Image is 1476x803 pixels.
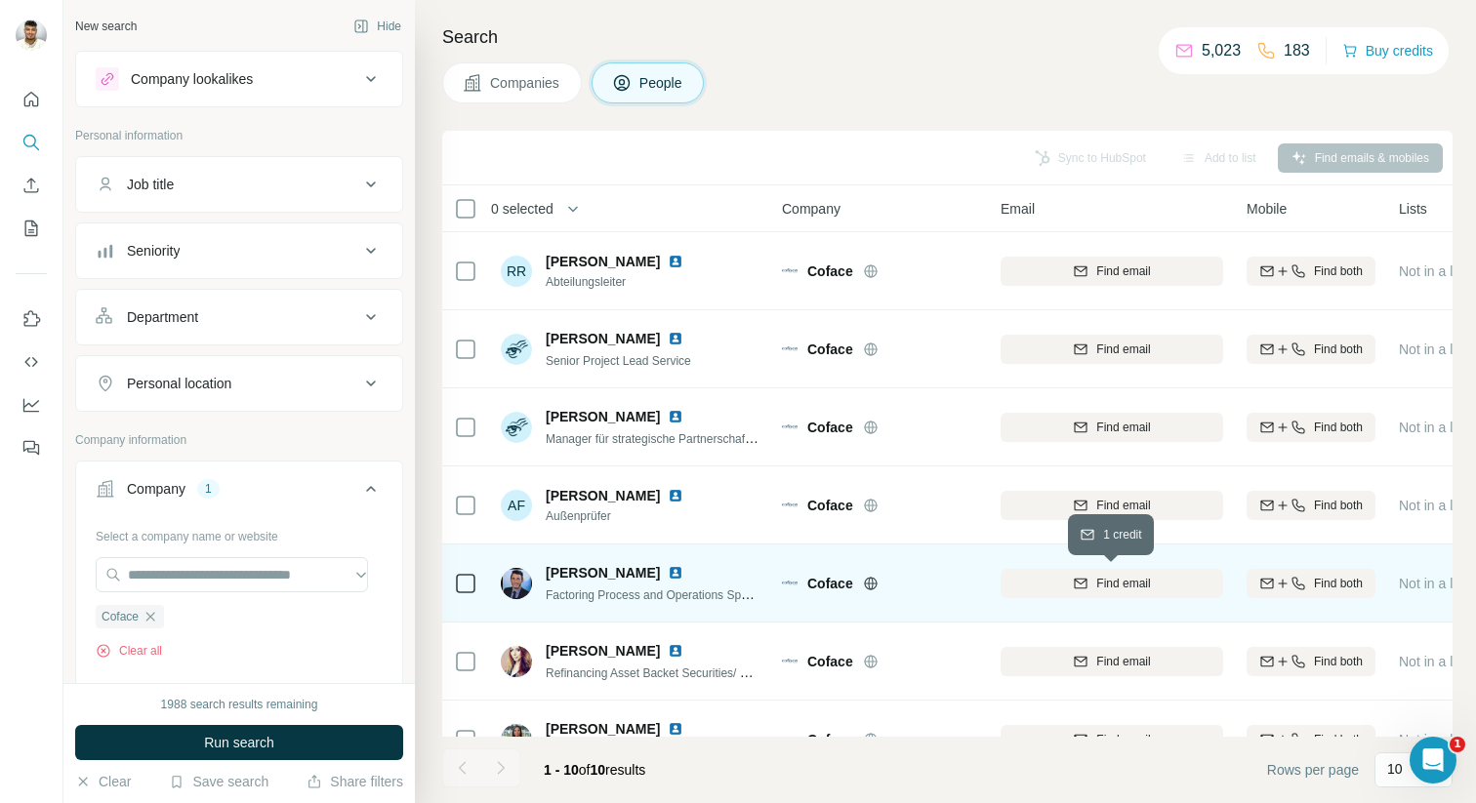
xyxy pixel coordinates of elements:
[340,12,415,41] button: Hide
[16,301,47,337] button: Use Surfe on LinkedIn
[782,424,798,430] img: Logo of Coface
[544,762,579,778] span: 1 - 10
[76,360,402,407] button: Personal location
[546,252,660,271] span: [PERSON_NAME]
[639,73,684,93] span: People
[1001,335,1223,364] button: Find email
[96,642,162,660] button: Clear all
[127,241,180,261] div: Seniority
[1001,725,1223,754] button: Find email
[102,608,139,625] span: Coface
[546,507,707,525] span: Außenprüfer
[1399,654,1466,669] span: Not in a list
[579,762,591,778] span: of
[1001,491,1223,520] button: Find email
[16,344,47,380] button: Use Surfe API
[76,161,402,208] button: Job title
[1399,498,1466,513] span: Not in a list
[668,721,683,737] img: LinkedIn logo
[807,496,853,515] span: Coface
[782,268,798,274] img: Logo of Coface
[807,340,853,359] span: Coface
[1247,413,1375,442] button: Find both
[501,490,532,521] div: AF
[127,175,174,194] div: Job title
[161,696,318,713] div: 1988 search results remaining
[501,412,532,443] img: Avatar
[16,125,47,160] button: Search
[501,724,532,755] img: Avatar
[96,520,383,545] div: Select a company name or website
[16,82,47,117] button: Quick start
[1247,335,1375,364] button: Find both
[546,273,707,291] span: Abteilungsleiter
[1314,653,1363,670] span: Find both
[668,409,683,424] img: LinkedIn logo
[501,334,532,365] img: Avatar
[807,652,853,671] span: Coface
[546,430,761,446] span: Manager für strategische Partnerschaften
[75,127,403,144] p: Personal information
[1247,491,1375,520] button: Find both
[501,646,532,677] img: Avatar
[782,659,798,664] img: Logo of Coface
[1314,731,1363,748] span: Find both
[1247,257,1375,286] button: Find both
[131,69,253,89] div: Company lookalikes
[1202,39,1241,62] p: 5,023
[442,23,1453,51] h4: Search
[1314,575,1363,592] span: Find both
[807,574,853,593] span: Coface
[1399,341,1466,357] span: Not in a list
[668,254,683,269] img: LinkedIn logo
[1096,262,1150,280] span: Find email
[591,762,606,778] span: 10
[16,430,47,465] button: Feedback
[546,586,777,602] span: Factoring Process and Operations Specialist
[807,418,853,437] span: Coface
[1096,575,1150,592] span: Find email
[1247,569,1375,598] button: Find both
[546,407,660,426] span: [PERSON_NAME]
[491,199,553,219] span: 0 selected
[197,480,220,498] div: 1
[1096,653,1150,670] span: Find email
[1399,732,1466,747] span: Not in a list
[1247,199,1287,219] span: Mobile
[501,256,532,287] div: RR
[1096,419,1150,436] span: Find email
[501,568,532,599] img: Avatar
[546,354,691,368] span: Senior Project Lead Service
[75,431,403,449] p: Company information
[1399,420,1466,435] span: Not in a list
[1001,647,1223,676] button: Find email
[1410,737,1456,783] iframe: Intercom live chat
[16,20,47,51] img: Avatar
[1001,569,1223,598] button: Find email
[807,730,853,749] span: Coface
[668,488,683,503] img: LinkedIn logo
[546,486,660,505] span: [PERSON_NAME]
[127,307,198,327] div: Department
[1314,341,1363,358] span: Find both
[546,329,660,348] span: [PERSON_NAME]
[1001,199,1035,219] span: Email
[807,261,853,281] span: Coface
[1096,497,1150,514] span: Find email
[204,733,274,752] span: Run search
[668,565,683,581] img: LinkedIn logo
[1342,37,1433,64] button: Buy credits
[1096,341,1150,358] span: Find email
[169,772,268,791] button: Save search
[1001,257,1223,286] button: Find email
[1247,725,1375,754] button: Find both
[1247,647,1375,676] button: Find both
[668,331,683,346] img: LinkedIn logo
[127,374,231,393] div: Personal location
[16,387,47,422] button: Dashboard
[544,762,645,778] span: results
[1314,497,1363,514] span: Find both
[782,581,798,586] img: Logo of Coface
[546,641,660,661] span: [PERSON_NAME]
[1450,737,1465,752] span: 1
